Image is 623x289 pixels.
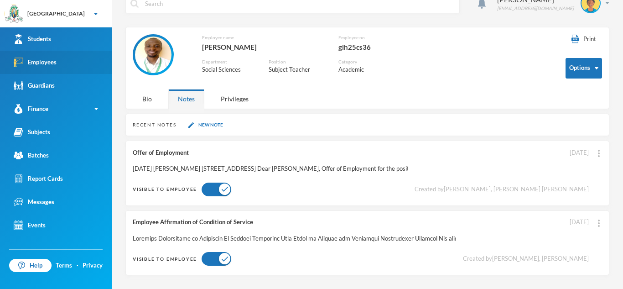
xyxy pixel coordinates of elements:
div: [DATE] [570,148,589,158]
a: Help [9,259,52,273]
div: Social Sciences [202,65,255,74]
div: Loremips Dolorsitame co Adipiscin El Seddoei Temporinc Utla Etdol ma Aliquae adm Veniamqui Nostru... [133,234,456,243]
div: [GEOGRAPHIC_DATA] [27,10,85,18]
div: Employee name [202,34,325,41]
span: Visible to employee [133,256,197,262]
div: Academic [338,65,379,74]
div: Employee Affirmation of Condition of Service [133,218,456,227]
img: logo [5,5,23,23]
div: · [77,261,78,270]
div: Privileges [211,89,258,109]
div: Recent Notes [133,121,177,128]
div: Guardians [14,81,55,90]
button: Options [566,58,602,79]
div: Employees [14,58,57,67]
div: Students [14,34,51,44]
div: [DATE] [570,218,589,227]
div: Category [338,58,379,65]
div: Finance [14,104,48,114]
span: Visible to employee [133,186,197,192]
div: Report Cards [14,174,63,184]
div: Subjects [14,127,50,137]
button: New Note [186,121,226,129]
div: Created by [PERSON_NAME], [PERSON_NAME] [463,254,589,263]
div: glh25cs36 [338,41,406,53]
div: Employee no. [338,34,406,41]
div: Subject Teacher [269,65,325,74]
button: Print [566,34,602,44]
div: Batches [14,151,49,160]
div: Bio [133,89,161,109]
img: ... [598,150,600,157]
div: [PERSON_NAME] [202,41,325,53]
img: EMPLOYEE [135,37,171,73]
div: Events [14,221,46,230]
img: ... [598,220,600,227]
div: Position [269,58,325,65]
div: Created by [PERSON_NAME], [PERSON_NAME] [PERSON_NAME] [415,185,589,194]
div: Department [202,58,255,65]
a: Privacy [83,261,103,270]
div: [DATE] [PERSON_NAME] [STREET_ADDRESS] Dear [PERSON_NAME], Offer of Employment for the position of... [133,164,408,173]
div: Messages [14,197,54,207]
div: Notes [168,89,204,109]
a: Terms [56,261,72,270]
div: Offer of Employment [133,148,408,158]
div: [EMAIL_ADDRESS][DOMAIN_NAME] [497,5,574,12]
